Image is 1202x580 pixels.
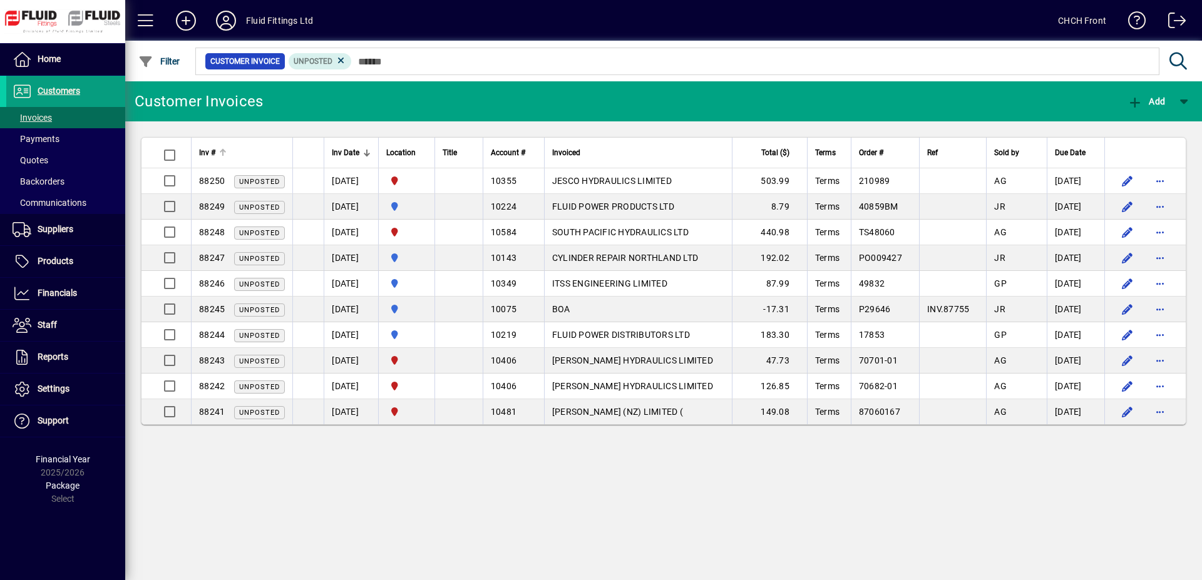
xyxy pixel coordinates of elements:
[859,330,885,340] span: 17853
[761,146,789,160] span: Total ($)
[294,57,332,66] span: Unposted
[6,246,125,277] a: Products
[552,227,689,237] span: SOUTH PACIFIC HYDRAULICS LTD
[1150,248,1170,268] button: More options
[6,342,125,373] a: Reports
[38,384,69,394] span: Settings
[1150,350,1170,370] button: More options
[386,200,427,213] span: AUCKLAND
[206,9,246,32] button: Profile
[491,146,525,160] span: Account #
[859,381,898,391] span: 70682-01
[815,146,836,160] span: Terms
[552,146,580,160] span: Invoiced
[324,168,378,194] td: [DATE]
[732,271,807,297] td: 87.99
[38,86,80,96] span: Customers
[552,407,683,417] span: [PERSON_NAME] (NZ) LIMITED (
[491,407,516,417] span: 10481
[994,201,1005,211] span: JR
[246,11,313,31] div: Fluid Fittings Ltd
[491,253,516,263] span: 10143
[332,146,371,160] div: Inv Date
[332,146,359,160] span: Inv Date
[199,176,225,186] span: 88250
[1047,220,1104,245] td: [DATE]
[1047,194,1104,220] td: [DATE]
[324,220,378,245] td: [DATE]
[6,128,125,150] a: Payments
[1047,245,1104,271] td: [DATE]
[443,146,457,160] span: Title
[324,374,378,399] td: [DATE]
[994,355,1007,365] span: AG
[1159,3,1186,43] a: Logout
[324,399,378,424] td: [DATE]
[859,253,902,263] span: PO009427
[1047,348,1104,374] td: [DATE]
[552,330,690,340] span: FLUID POWER DISTRIBUTORS LTD
[552,381,713,391] span: [PERSON_NAME] HYDRAULICS LIMITED
[386,251,427,265] span: AUCKLAND
[13,113,52,123] span: Invoices
[6,310,125,341] a: Staff
[815,201,840,211] span: Terms
[1055,146,1086,160] span: Due Date
[210,55,280,68] span: Customer Invoice
[1150,299,1170,319] button: More options
[994,330,1007,340] span: GP
[324,245,378,271] td: [DATE]
[491,304,516,314] span: 10075
[38,352,68,362] span: Reports
[6,374,125,405] a: Settings
[927,146,938,160] span: Ref
[13,155,48,165] span: Quotes
[1117,196,1138,216] button: Edit
[815,278,840,288] span: Terms
[994,304,1005,314] span: JR
[859,176,890,186] span: 210989
[491,330,516,340] span: 10219
[859,355,898,365] span: 70701-01
[38,54,61,64] span: Home
[386,146,416,160] span: Location
[815,253,840,263] span: Terms
[386,174,427,188] span: CHRISTCHURCH
[386,225,427,239] span: CHRISTCHURCH
[491,201,516,211] span: 10224
[1117,376,1138,396] button: Edit
[239,357,280,365] span: Unposted
[1047,322,1104,348] td: [DATE]
[239,203,280,211] span: Unposted
[6,150,125,171] a: Quotes
[994,381,1007,391] span: AG
[38,256,73,266] span: Products
[994,146,1039,160] div: Sold by
[491,355,516,365] span: 10406
[1117,222,1138,242] button: Edit
[13,198,86,208] span: Communications
[994,176,1007,186] span: AG
[36,454,90,464] span: Financial Year
[1047,297,1104,322] td: [DATE]
[815,176,840,186] span: Terms
[1047,271,1104,297] td: [DATE]
[386,354,427,367] span: CHRISTCHURCH
[6,192,125,213] a: Communications
[1150,222,1170,242] button: More options
[239,332,280,340] span: Unposted
[166,9,206,32] button: Add
[491,278,516,288] span: 10349
[552,176,672,186] span: JESCO HYDRAULICS LIMITED
[1117,248,1138,268] button: Edit
[199,146,285,160] div: Inv #
[386,405,427,419] span: CHRISTCHURCH
[815,381,840,391] span: Terms
[732,348,807,374] td: 47.73
[324,348,378,374] td: [DATE]
[135,91,263,111] div: Customer Invoices
[552,355,713,365] span: [PERSON_NAME] HYDRAULICS LIMITED
[239,306,280,314] span: Unposted
[732,168,807,194] td: 503.99
[1150,325,1170,345] button: More options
